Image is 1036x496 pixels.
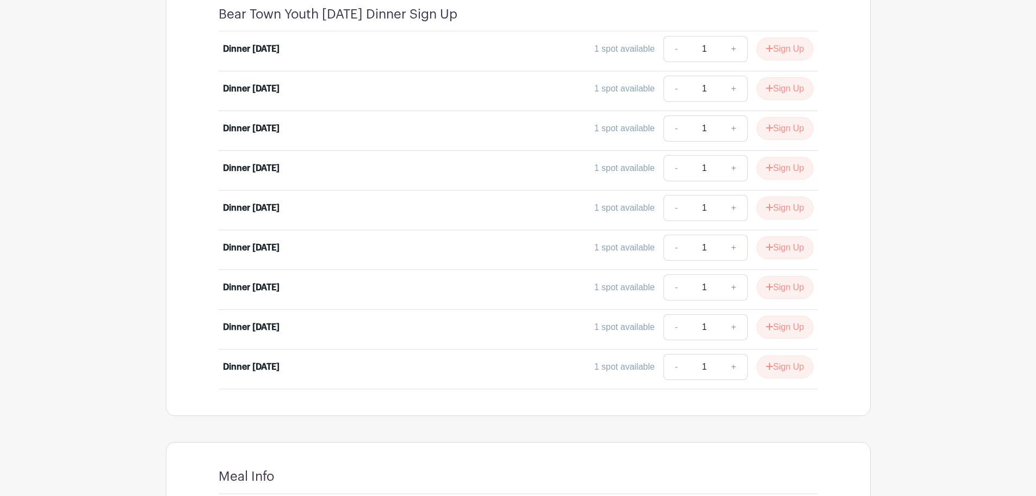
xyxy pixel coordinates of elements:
div: Dinner [DATE] [223,281,280,294]
a: + [720,314,747,340]
div: 1 spot available [594,281,655,294]
a: - [663,155,688,181]
a: + [720,354,747,380]
a: - [663,195,688,221]
button: Sign Up [756,316,814,339]
button: Sign Up [756,77,814,100]
a: + [720,155,747,181]
div: Dinner [DATE] [223,201,280,215]
a: + [720,36,747,62]
div: 1 spot available [594,360,655,373]
div: 1 spot available [594,42,655,56]
div: 1 spot available [594,321,655,334]
a: + [720,195,747,221]
div: Dinner [DATE] [223,360,280,373]
a: + [720,274,747,301]
h4: Bear Town Youth [DATE] Dinner Sign Up [219,7,457,22]
div: Dinner [DATE] [223,241,280,254]
a: + [720,76,747,102]
h4: Meal Info [219,469,274,485]
div: Dinner [DATE] [223,122,280,135]
button: Sign Up [756,157,814,180]
a: + [720,235,747,261]
a: - [663,314,688,340]
a: - [663,36,688,62]
button: Sign Up [756,197,814,219]
button: Sign Up [756,276,814,299]
div: 1 spot available [594,162,655,175]
a: - [663,115,688,142]
button: Sign Up [756,38,814,60]
a: - [663,235,688,261]
div: 1 spot available [594,122,655,135]
div: Dinner [DATE] [223,321,280,334]
button: Sign Up [756,236,814,259]
a: + [720,115,747,142]
a: - [663,354,688,380]
div: Dinner [DATE] [223,82,280,95]
div: 1 spot available [594,241,655,254]
div: Dinner [DATE] [223,42,280,56]
button: Sign Up [756,117,814,140]
button: Sign Up [756,356,814,378]
div: 1 spot available [594,82,655,95]
div: 1 spot available [594,201,655,215]
div: Dinner [DATE] [223,162,280,175]
a: - [663,274,688,301]
a: - [663,76,688,102]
